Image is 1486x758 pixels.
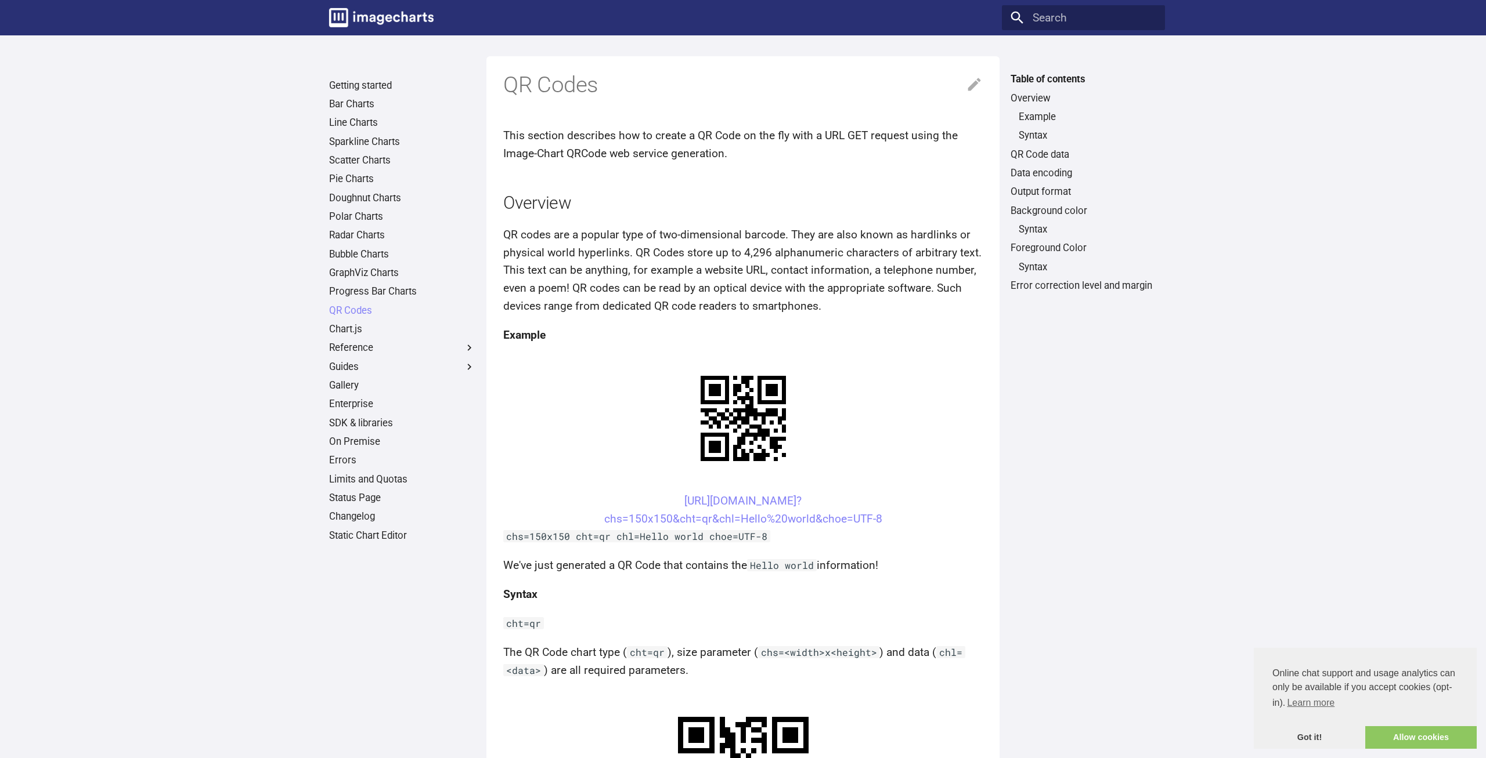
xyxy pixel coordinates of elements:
[503,191,983,215] h2: Overview
[1011,223,1157,236] nav: Background color
[604,494,882,525] a: [URL][DOMAIN_NAME]?chs=150x150&cht=qr&chl=Hello%20world&choe=UTF-8
[329,267,475,280] a: GraphViz Charts
[503,530,770,542] code: chs=150x150 cht=qr chl=Hello world choe=UTF-8
[1011,148,1157,161] a: QR Code data
[503,127,983,162] p: This section describes how to create a QR Code on the fly with a URL GET request using the Image-...
[329,529,475,542] a: Static Chart Editor
[503,226,983,315] p: QR codes are a popular type of two-dimensional barcode. They are also known as hardlinks or physi...
[1365,726,1477,749] a: allow cookies
[1011,242,1157,255] a: Foreground Color
[503,70,983,99] h1: QR Codes
[1254,648,1477,749] div: cookieconsent
[747,559,817,571] code: Hello world
[503,646,965,676] code: chl=<data>
[1011,111,1157,142] nav: Overview
[503,644,983,679] p: The QR Code chart type ( ), size parameter ( ) and data ( ) are all required parameters.
[329,510,475,523] a: Changelog
[1002,73,1165,292] nav: Table of contents
[503,586,983,604] h4: Syntax
[1011,92,1157,105] a: Overview
[329,79,475,92] a: Getting started
[1011,280,1157,292] a: Error correction level and margin
[503,327,983,344] h4: Example
[329,229,475,242] a: Radar Charts
[329,98,475,111] a: Bar Charts
[1272,666,1458,712] span: Online chat support and usage analytics can only be available if you accept cookies (opt-in).
[329,398,475,411] a: Enterprise
[680,356,806,481] img: chart
[329,492,475,505] a: Status Page
[329,117,475,129] a: Line Charts
[627,646,668,658] code: cht=qr
[324,3,439,33] a: Image-Charts documentation
[329,304,475,317] a: QR Codes
[329,417,475,430] a: SDK & libraries
[329,473,475,486] a: Limits and Quotas
[1019,111,1157,124] a: Example
[329,323,475,336] a: Chart.js
[329,8,434,27] img: logo
[1011,167,1157,180] a: Data encoding
[329,379,475,392] a: Gallery
[1002,73,1165,86] label: Table of contents
[329,154,475,167] a: Scatter Charts
[1019,223,1157,236] a: Syntax
[1285,694,1336,712] a: learn more about cookies
[329,454,475,467] a: Errors
[329,192,475,205] a: Doughnut Charts
[1011,261,1157,274] nav: Foreground Color
[329,211,475,223] a: Polar Charts
[329,136,475,148] a: Sparkline Charts
[329,285,475,298] a: Progress Bar Charts
[329,436,475,448] a: On Premise
[329,342,475,354] label: Reference
[329,361,475,373] label: Guides
[1011,205,1157,217] a: Background color
[1254,726,1365,749] a: dismiss cookie message
[758,646,880,658] code: chs=<width>x<height>
[1019,129,1157,142] a: Syntax
[329,248,475,261] a: Bubble Charts
[1002,5,1165,30] input: Search
[503,557,983,575] p: We've just generated a QR Code that contains the information!
[503,617,544,629] code: cht=qr
[1011,186,1157,198] a: Output format
[1019,261,1157,274] a: Syntax
[329,173,475,186] a: Pie Charts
